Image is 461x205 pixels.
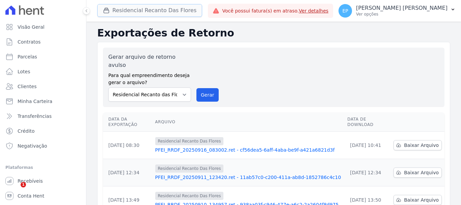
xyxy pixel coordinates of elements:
td: [DATE] 12:34 [103,159,153,186]
span: Lotes [18,68,30,75]
span: 1 [21,182,26,187]
a: Recebíveis [3,174,83,188]
span: Parcelas [18,53,37,60]
span: Residencial Recanto Das Flores [155,192,224,200]
p: [PERSON_NAME] [PERSON_NAME] [356,5,448,11]
button: EP [PERSON_NAME] [PERSON_NAME] Ver opções [333,1,461,20]
span: Transferências [18,113,52,120]
span: Baixar Arquivo [404,169,439,176]
span: Visão Geral [18,24,45,30]
h2: Exportações de Retorno [97,27,450,39]
iframe: Intercom live chat [7,182,23,198]
a: Transferências [3,109,83,123]
a: Parcelas [3,50,83,63]
span: Você possui fatura(s) em atraso. [222,7,328,15]
td: [DATE] 08:30 [103,132,153,159]
button: Residencial Recanto Das Flores [97,4,202,17]
th: Arquivo [153,112,345,132]
label: Gerar arquivo de retorno avulso [108,53,191,69]
span: Negativação [18,143,47,149]
span: Baixar Arquivo [404,197,439,203]
span: Residencial Recanto Das Flores [155,164,224,173]
div: Plataformas [5,163,81,172]
a: Baixar Arquivo [394,195,442,205]
a: Lotes [3,65,83,78]
a: Visão Geral [3,20,83,34]
a: Contratos [3,35,83,49]
span: EP [342,8,348,13]
a: Baixar Arquivo [394,140,442,150]
label: Para qual empreendimento deseja gerar o arquivo? [108,69,191,86]
p: Ver opções [356,11,448,17]
th: Data de Download [345,112,391,132]
a: Negativação [3,139,83,153]
a: Ver detalhes [299,8,329,14]
a: PFEI_RRDF_20250911_123420.ret - 11ab57c0-c200-411a-ab8d-1852786c4c10 [155,174,342,181]
a: Minha Carteira [3,95,83,108]
td: [DATE] 12:34 [345,159,391,186]
td: [DATE] 10:41 [345,132,391,159]
a: Crédito [3,124,83,138]
button: Gerar [196,88,219,102]
span: Baixar Arquivo [404,142,439,149]
th: Data da Exportação [103,112,153,132]
span: Crédito [18,128,35,134]
span: Clientes [18,83,36,90]
span: Contratos [18,39,40,45]
span: Conta Hent [18,193,44,199]
a: Baixar Arquivo [394,168,442,178]
a: Clientes [3,80,83,93]
span: Minha Carteira [18,98,52,105]
a: Conta Hent [3,189,83,203]
span: Recebíveis [18,178,43,184]
span: Residencial Recanto Das Flores [155,137,224,145]
a: PFEI_RRDF_20250916_083002.ret - cf56dea5-6aff-4aba-be9f-a421a6821d3f [155,147,342,153]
